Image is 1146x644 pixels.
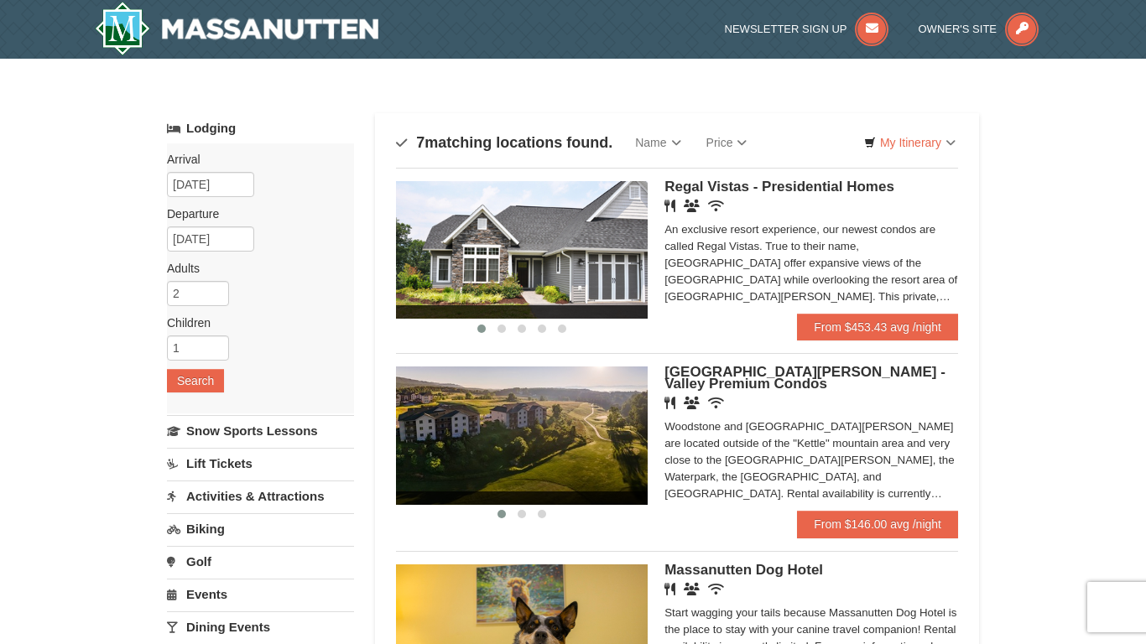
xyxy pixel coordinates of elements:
div: Woodstone and [GEOGRAPHIC_DATA][PERSON_NAME] are located outside of the "Kettle" mountain area an... [664,418,958,502]
a: From $453.43 avg /night [797,314,958,340]
a: Biking [167,513,354,544]
a: Massanutten Resort [95,2,378,55]
i: Restaurant [664,397,675,409]
span: Regal Vistas - Presidential Homes [664,179,894,195]
i: Wireless Internet (free) [708,583,724,595]
button: Search [167,369,224,392]
label: Departure [167,205,341,222]
h4: matching locations found. [396,134,612,151]
span: [GEOGRAPHIC_DATA][PERSON_NAME] - Valley Premium Condos [664,364,945,392]
i: Banquet Facilities [684,397,700,409]
a: From $146.00 avg /night [797,511,958,538]
i: Restaurant [664,200,675,212]
span: Massanutten Dog Hotel [664,562,823,578]
a: Price [694,126,760,159]
label: Arrival [167,151,341,168]
i: Banquet Facilities [684,583,700,595]
span: Newsletter Sign Up [725,23,847,35]
a: Owner's Site [919,23,1039,35]
a: Lift Tickets [167,448,354,479]
a: Snow Sports Lessons [167,415,354,446]
i: Restaurant [664,583,675,595]
a: Events [167,579,354,610]
a: My Itinerary [853,130,966,155]
i: Banquet Facilities [684,200,700,212]
i: Wireless Internet (free) [708,200,724,212]
label: Adults [167,260,341,277]
span: Owner's Site [919,23,998,35]
a: Newsletter Sign Up [725,23,889,35]
a: Lodging [167,113,354,143]
a: Name [622,126,693,159]
a: Activities & Attractions [167,480,354,512]
img: Massanutten Resort Logo [95,2,378,55]
a: Golf [167,546,354,577]
span: 7 [416,134,425,151]
a: Dining Events [167,611,354,642]
div: An exclusive resort experience, our newest condos are called Regal Vistas. True to their name, [G... [664,221,958,305]
label: Children [167,314,341,331]
i: Wireless Internet (free) [708,397,724,409]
